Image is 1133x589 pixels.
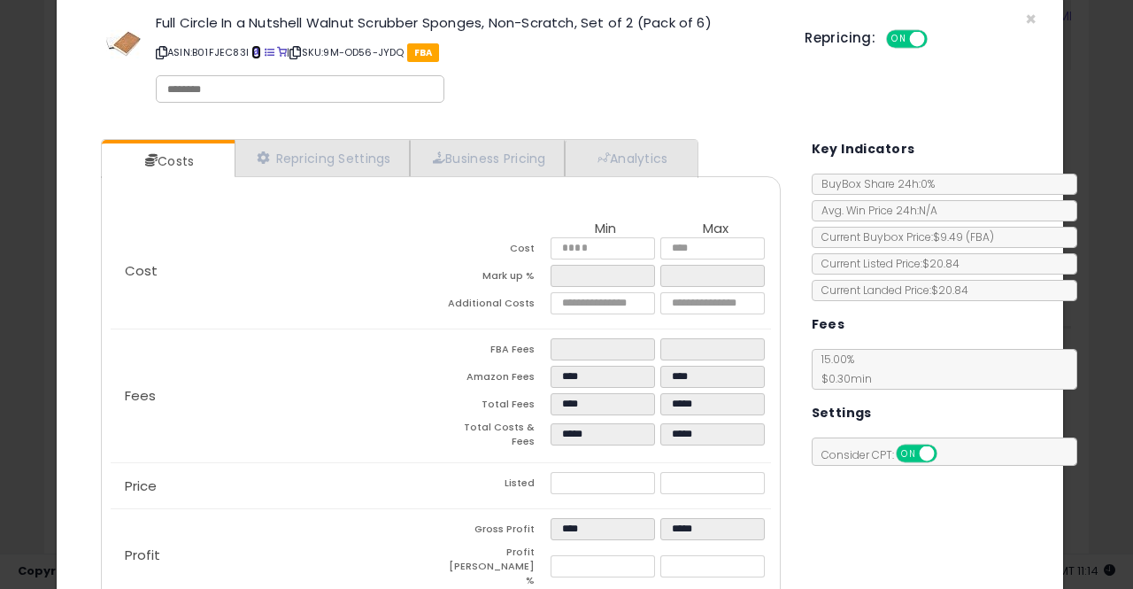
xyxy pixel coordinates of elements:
span: $0.30 min [813,371,872,386]
th: Max [660,221,770,237]
a: Repricing Settings [235,140,410,176]
span: FBA [407,43,440,62]
span: Current Listed Price: $20.84 [813,256,960,271]
span: × [1025,6,1037,32]
h5: Key Indicators [812,138,915,160]
a: Business Pricing [410,140,565,176]
td: Additional Costs [441,292,551,320]
td: Mark up % [441,265,551,292]
p: Fees [111,389,441,403]
a: Analytics [565,140,696,176]
td: Total Fees [441,393,551,421]
span: ( FBA ) [966,229,994,244]
td: Gross Profit [441,518,551,546]
span: Avg. Win Price 24h: N/A [813,203,937,218]
h3: Full Circle In a Nutshell Walnut Scrubber Sponges, Non-Scratch, Set of 2 (Pack of 6) [156,16,778,29]
span: OFF [925,32,953,47]
span: $9.49 [933,229,994,244]
td: Amazon Fees [441,366,551,393]
p: Profit [111,548,441,562]
a: All offer listings [265,45,274,59]
th: Min [551,221,660,237]
span: BuyBox Share 24h: 0% [813,176,935,191]
span: Current Landed Price: $20.84 [813,283,968,298]
td: Total Costs & Fees [441,421,551,453]
h5: Settings [812,402,872,424]
span: OFF [934,446,962,461]
span: ON [888,32,910,47]
span: 15.00 % [813,352,872,386]
td: Listed [441,472,551,500]
p: Price [111,479,441,493]
p: ASIN: B01FJEC83I | SKU: 9M-OD56-JYDQ [156,38,778,66]
p: Cost [111,264,441,278]
a: Your listing only [277,45,287,59]
span: Current Buybox Price: [813,229,994,244]
h5: Repricing: [805,31,875,45]
a: BuyBox page [251,45,261,59]
a: Costs [102,143,233,179]
span: Consider CPT: [813,447,960,462]
h5: Fees [812,314,845,336]
span: ON [898,446,920,461]
td: Cost [441,237,551,265]
img: 31OHFLWCLML._SL60_.jpg [96,16,150,69]
td: FBA Fees [441,338,551,366]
